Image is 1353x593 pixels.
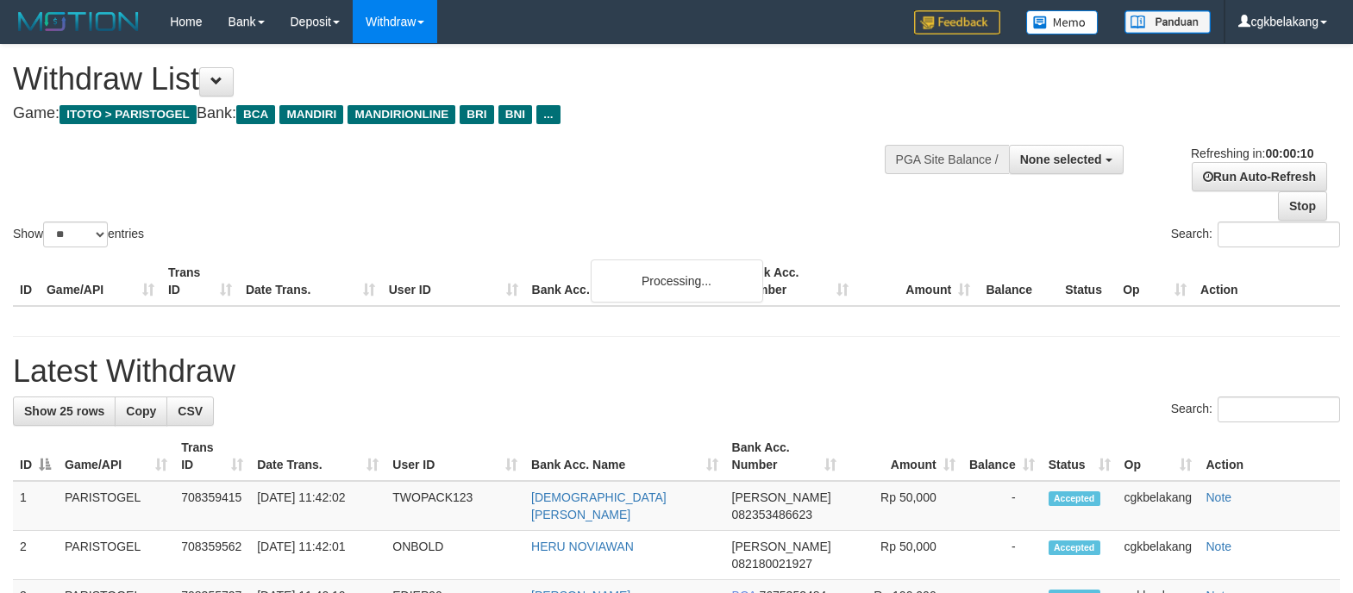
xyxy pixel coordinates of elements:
td: - [962,531,1042,580]
td: cgkbelakang [1118,481,1200,531]
span: ITOTO > PARISTOGEL [60,105,197,124]
td: [DATE] 11:42:02 [250,481,385,531]
span: MANDIRIONLINE [348,105,455,124]
th: Bank Acc. Number [734,257,855,306]
th: Amount: activate to sort column ascending [843,432,962,481]
th: Trans ID: activate to sort column ascending [174,432,250,481]
span: Copy 082353486623 to clipboard [732,508,812,521]
td: 708359415 [174,481,250,531]
img: Button%20Memo.svg [1026,10,1099,34]
h4: Game: Bank: [13,105,885,122]
td: Rp 50,000 [843,481,962,531]
span: CSV [178,404,203,418]
td: PARISTOGEL [58,481,174,531]
span: MANDIRI [279,105,343,124]
th: Date Trans. [239,257,382,306]
input: Search: [1218,222,1340,247]
th: Bank Acc. Name: activate to sort column ascending [524,432,725,481]
div: PGA Site Balance / [885,145,1009,174]
td: 708359562 [174,531,250,580]
span: BNI [498,105,532,124]
th: Date Trans.: activate to sort column ascending [250,432,385,481]
th: Bank Acc. Name [525,257,735,306]
th: Balance [977,257,1058,306]
td: 2 [13,531,58,580]
th: Op: activate to sort column ascending [1118,432,1200,481]
img: Feedback.jpg [914,10,1000,34]
img: MOTION_logo.png [13,9,144,34]
span: BRI [460,105,493,124]
th: Game/API [40,257,161,306]
th: Op [1116,257,1193,306]
th: Bank Acc. Number: activate to sort column ascending [725,432,844,481]
span: Accepted [1049,540,1100,555]
a: [DEMOGRAPHIC_DATA][PERSON_NAME] [531,490,667,521]
span: Copy 082180021927 to clipboard [732,557,812,571]
span: [PERSON_NAME] [732,540,831,553]
th: User ID [382,257,525,306]
strong: 00:00:10 [1265,147,1313,160]
label: Search: [1171,396,1340,422]
th: Status [1058,257,1116,306]
a: Note [1206,490,1231,504]
td: [DATE] 11:42:01 [250,531,385,580]
button: None selected [1009,145,1124,174]
label: Search: [1171,222,1340,247]
span: Copy [126,404,156,418]
a: HERU NOVIAWAN [531,540,634,553]
a: Copy [115,396,167,426]
h1: Latest Withdraw [13,354,1340,389]
td: ONBOLD [385,531,524,580]
th: Amount [855,257,977,306]
td: PARISTOGEL [58,531,174,580]
h1: Withdraw List [13,62,885,97]
span: [PERSON_NAME] [732,490,831,504]
a: Stop [1278,191,1327,221]
input: Search: [1218,396,1340,422]
td: 1 [13,481,58,531]
span: BCA [236,105,275,124]
th: Trans ID [161,257,239,306]
a: CSV [166,396,214,426]
label: Show entries [13,222,144,247]
th: Status: activate to sort column ascending [1042,432,1118,481]
a: Note [1206,540,1231,553]
td: cgkbelakang [1118,531,1200,580]
th: Action [1199,432,1340,481]
a: Run Auto-Refresh [1192,162,1327,191]
span: ... [536,105,560,124]
div: Processing... [591,259,763,303]
span: Accepted [1049,491,1100,506]
span: Refreshing in: [1191,147,1313,160]
th: User ID: activate to sort column ascending [385,432,524,481]
th: Game/API: activate to sort column ascending [58,432,174,481]
span: Show 25 rows [24,404,104,418]
a: Show 25 rows [13,396,116,426]
td: TWOPACK123 [385,481,524,531]
th: Balance: activate to sort column ascending [962,432,1042,481]
td: Rp 50,000 [843,531,962,580]
img: panduan.png [1124,10,1211,34]
th: ID: activate to sort column descending [13,432,58,481]
span: None selected [1020,153,1102,166]
td: - [962,481,1042,531]
th: Action [1193,257,1340,306]
select: Showentries [43,222,108,247]
th: ID [13,257,40,306]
